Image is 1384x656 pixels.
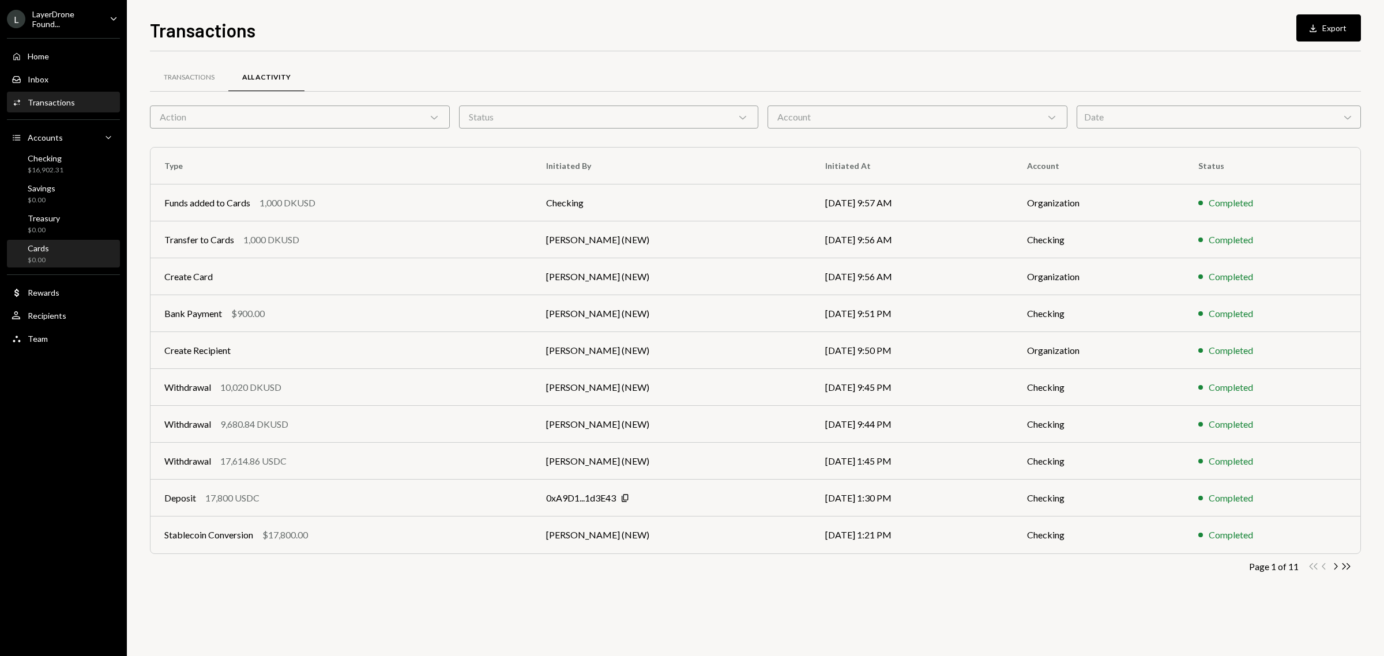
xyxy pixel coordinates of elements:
[7,10,25,28] div: L
[532,369,811,406] td: [PERSON_NAME] (NEW)
[28,183,55,193] div: Savings
[7,150,120,178] a: Checking$16,902.31
[28,225,60,235] div: $0.00
[459,105,759,129] div: Status
[532,184,811,221] td: Checking
[7,180,120,208] a: Savings$0.00
[1184,148,1360,184] th: Status
[1209,417,1253,431] div: Completed
[151,148,532,184] th: Type
[262,528,308,542] div: $17,800.00
[28,243,49,253] div: Cards
[811,443,1013,480] td: [DATE] 1:45 PM
[811,295,1013,332] td: [DATE] 9:51 PM
[164,307,222,321] div: Bank Payment
[546,491,616,505] div: 0xA9D1...1d3E43
[242,73,291,82] div: All Activity
[1013,295,1184,332] td: Checking
[532,295,811,332] td: [PERSON_NAME] (NEW)
[28,153,63,163] div: Checking
[32,9,100,29] div: LayerDrone Found...
[28,133,63,142] div: Accounts
[532,406,811,443] td: [PERSON_NAME] (NEW)
[1209,233,1253,247] div: Completed
[151,332,532,369] td: Create Recipient
[1013,184,1184,221] td: Organization
[205,491,259,505] div: 17,800 USDC
[1296,14,1361,42] button: Export
[7,240,120,267] a: Cards$0.00
[28,74,48,84] div: Inbox
[811,406,1013,443] td: [DATE] 9:44 PM
[7,328,120,349] a: Team
[1013,332,1184,369] td: Organization
[532,258,811,295] td: [PERSON_NAME] (NEW)
[231,307,265,321] div: $900.00
[1013,221,1184,258] td: Checking
[1013,258,1184,295] td: Organization
[811,480,1013,516] td: [DATE] 1:30 PM
[7,210,120,237] a: Treasury$0.00
[164,196,250,210] div: Funds added to Cards
[28,288,59,297] div: Rewards
[811,332,1013,369] td: [DATE] 9:50 PM
[1209,270,1253,284] div: Completed
[7,46,120,66] a: Home
[532,148,811,184] th: Initiated By
[1013,369,1184,406] td: Checking
[1209,307,1253,321] div: Completed
[164,417,211,431] div: Withdrawal
[768,105,1067,129] div: Account
[220,454,287,468] div: 17,614.86 USDC
[1209,454,1253,468] div: Completed
[150,18,255,42] h1: Transactions
[1013,406,1184,443] td: Checking
[150,63,228,92] a: Transactions
[532,332,811,369] td: [PERSON_NAME] (NEW)
[243,233,299,247] div: 1,000 DKUSD
[164,491,196,505] div: Deposit
[1013,443,1184,480] td: Checking
[1209,491,1253,505] div: Completed
[532,516,811,553] td: [PERSON_NAME] (NEW)
[1209,344,1253,357] div: Completed
[28,311,66,321] div: Recipients
[7,92,120,112] a: Transactions
[28,165,63,175] div: $16,902.31
[811,221,1013,258] td: [DATE] 9:56 AM
[1249,561,1299,572] div: Page 1 of 11
[811,184,1013,221] td: [DATE] 9:57 AM
[164,233,234,247] div: Transfer to Cards
[28,195,55,205] div: $0.00
[150,105,450,129] div: Action
[811,516,1013,553] td: [DATE] 1:21 PM
[7,282,120,303] a: Rewards
[7,69,120,89] a: Inbox
[28,213,60,223] div: Treasury
[28,255,49,265] div: $0.00
[259,196,315,210] div: 1,000 DKUSD
[164,454,211,468] div: Withdrawal
[7,305,120,326] a: Recipients
[1209,528,1253,542] div: Completed
[1013,516,1184,553] td: Checking
[532,443,811,480] td: [PERSON_NAME] (NEW)
[7,127,120,148] a: Accounts
[151,258,532,295] td: Create Card
[228,63,304,92] a: All Activity
[164,528,253,542] div: Stablecoin Conversion
[164,73,215,82] div: Transactions
[1209,196,1253,210] div: Completed
[1077,105,1362,129] div: Date
[220,417,288,431] div: 9,680.84 DKUSD
[532,221,811,258] td: [PERSON_NAME] (NEW)
[28,334,48,344] div: Team
[811,148,1013,184] th: Initiated At
[220,380,281,394] div: 10,020 DKUSD
[1209,380,1253,394] div: Completed
[28,97,75,107] div: Transactions
[164,380,211,394] div: Withdrawal
[811,258,1013,295] td: [DATE] 9:56 AM
[28,51,49,61] div: Home
[811,369,1013,406] td: [DATE] 9:45 PM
